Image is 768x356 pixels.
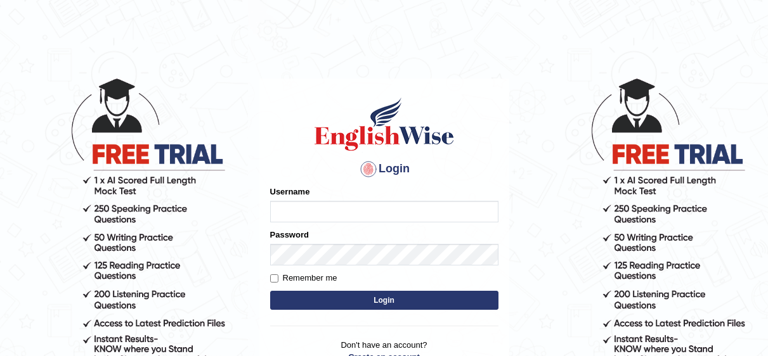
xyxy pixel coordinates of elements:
[270,229,309,241] label: Password
[270,274,278,283] input: Remember me
[312,96,457,153] img: Logo of English Wise sign in for intelligent practice with AI
[270,186,310,198] label: Username
[270,272,337,284] label: Remember me
[270,159,498,179] h4: Login
[270,291,498,310] button: Login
